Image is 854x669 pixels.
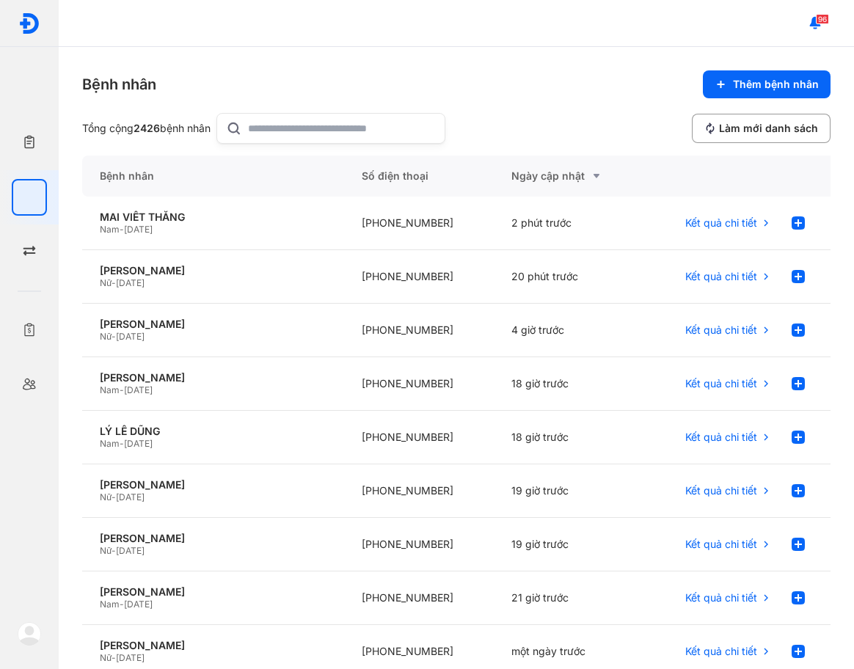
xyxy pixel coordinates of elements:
span: - [112,545,116,556]
span: Thêm bệnh nhân [733,78,819,91]
div: 2 phút trước [494,197,643,250]
div: [PHONE_NUMBER] [344,197,494,250]
span: Kết quả chi tiết [685,591,757,604]
button: Làm mới danh sách [692,114,831,143]
span: [DATE] [124,438,153,449]
img: logo [18,12,40,34]
div: 18 giờ trước [494,411,643,464]
div: [PHONE_NUMBER] [344,250,494,304]
span: - [120,438,124,449]
span: - [112,491,116,502]
div: 21 giờ trước [494,571,643,625]
span: - [112,652,116,663]
div: 4 giờ trước [494,304,643,357]
span: Nữ [100,545,112,556]
span: 2426 [134,122,160,134]
div: [PERSON_NAME] [100,585,326,599]
span: Kết quả chi tiết [685,216,757,230]
span: 96 [816,14,829,24]
span: [DATE] [116,652,145,663]
span: Nữ [100,331,112,342]
span: Kết quả chi tiết [685,645,757,658]
div: [PHONE_NUMBER] [344,357,494,411]
span: Nữ [100,277,112,288]
span: - [112,331,116,342]
div: [PERSON_NAME] [100,371,326,384]
span: [DATE] [124,224,153,235]
div: [PHONE_NUMBER] [344,411,494,464]
span: - [120,224,124,235]
div: [PHONE_NUMBER] [344,464,494,518]
span: Nam [100,384,120,395]
div: LÝ LỄ DŨNG [100,425,326,438]
div: Số điện thoại [344,156,494,197]
span: Kết quả chi tiết [685,377,757,390]
span: [DATE] [124,599,153,610]
button: Thêm bệnh nhân [703,70,831,98]
span: - [112,277,116,288]
span: Kết quả chi tiết [685,270,757,283]
div: 20 phút trước [494,250,643,304]
span: Kết quả chi tiết [685,538,757,551]
span: Nam [100,599,120,610]
div: [PHONE_NUMBER] [344,518,494,571]
div: Tổng cộng bệnh nhân [82,122,211,135]
span: [DATE] [116,331,145,342]
span: [DATE] [116,491,145,502]
span: Kết quả chi tiết [685,484,757,497]
span: [DATE] [116,545,145,556]
div: [PHONE_NUMBER] [344,571,494,625]
div: [PERSON_NAME] [100,318,326,331]
span: - [120,384,124,395]
div: [PERSON_NAME] [100,264,326,277]
div: Ngày cập nhật [511,167,626,185]
div: [PERSON_NAME] [100,478,326,491]
span: Làm mới danh sách [719,122,818,135]
div: Bệnh nhân [82,74,156,95]
span: Nam [100,438,120,449]
span: [DATE] [116,277,145,288]
span: Nam [100,224,120,235]
div: MAI VIẾT THẮNG [100,211,326,224]
img: logo [18,622,41,646]
div: [PHONE_NUMBER] [344,304,494,357]
span: [DATE] [124,384,153,395]
span: Nữ [100,491,112,502]
div: [PERSON_NAME] [100,639,326,652]
span: Nữ [100,652,112,663]
div: 19 giờ trước [494,518,643,571]
div: 19 giờ trước [494,464,643,518]
div: Bệnh nhân [82,156,344,197]
div: [PERSON_NAME] [100,532,326,545]
span: - [120,599,124,610]
div: 18 giờ trước [494,357,643,411]
span: Kết quả chi tiết [685,323,757,337]
span: Kết quả chi tiết [685,431,757,444]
